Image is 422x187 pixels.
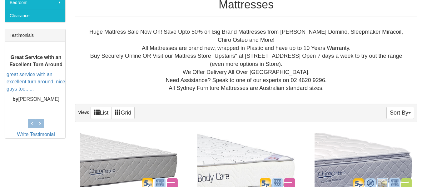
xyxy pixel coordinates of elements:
[17,132,55,137] a: Write Testimonial
[12,96,18,102] b: by
[386,107,414,119] button: Sort By
[7,72,65,92] a: great service with an excellent turn around. nice guys too......
[112,107,135,119] a: Grid
[5,29,65,42] div: Testimonials
[78,110,89,115] strong: View:
[9,55,62,67] b: Great Service with an Excellent Turn Around
[91,107,112,119] a: List
[80,28,412,92] div: Huge Mattress Sale Now On! Save Upto 50% on Big Brand Mattresses from [PERSON_NAME] Domino, Sleep...
[7,96,65,103] p: [PERSON_NAME]
[5,9,65,22] a: Clearance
